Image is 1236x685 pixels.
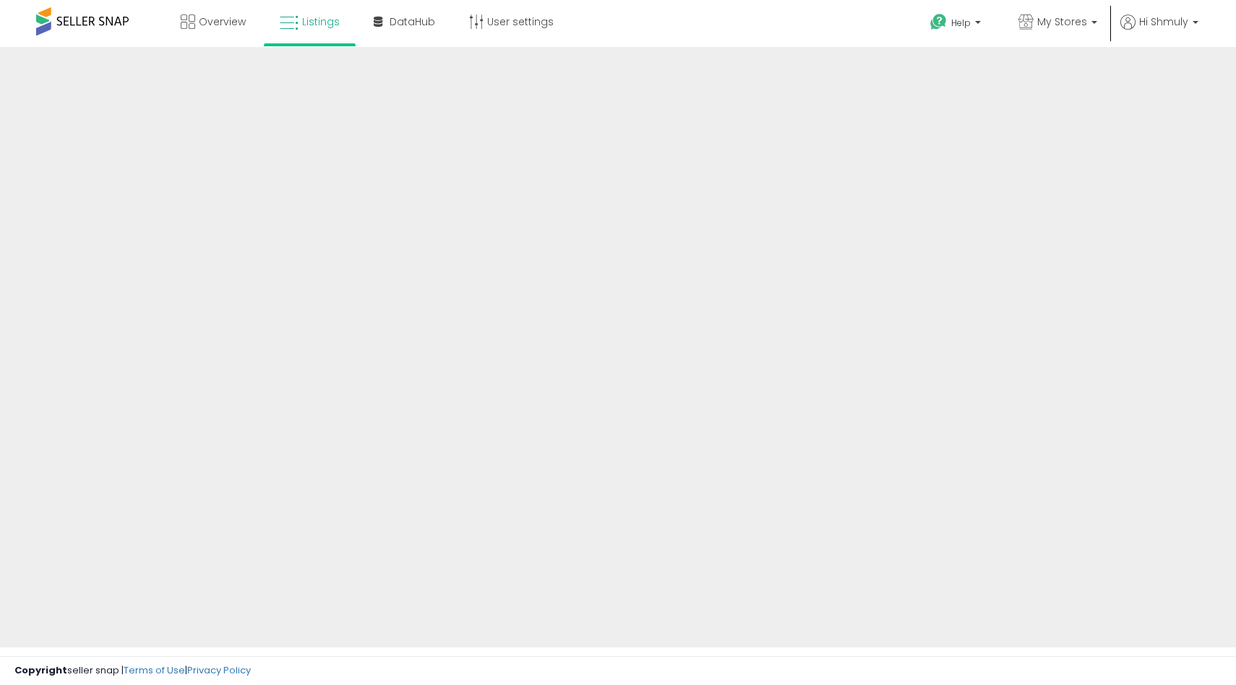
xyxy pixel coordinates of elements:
span: Overview [199,14,246,29]
a: Help [919,2,995,47]
span: Help [951,17,971,29]
a: Hi Shmuly [1120,14,1198,47]
span: My Stores [1037,14,1087,29]
span: Hi Shmuly [1139,14,1188,29]
i: Get Help [930,13,948,31]
span: DataHub [390,14,435,29]
span: Listings [302,14,340,29]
